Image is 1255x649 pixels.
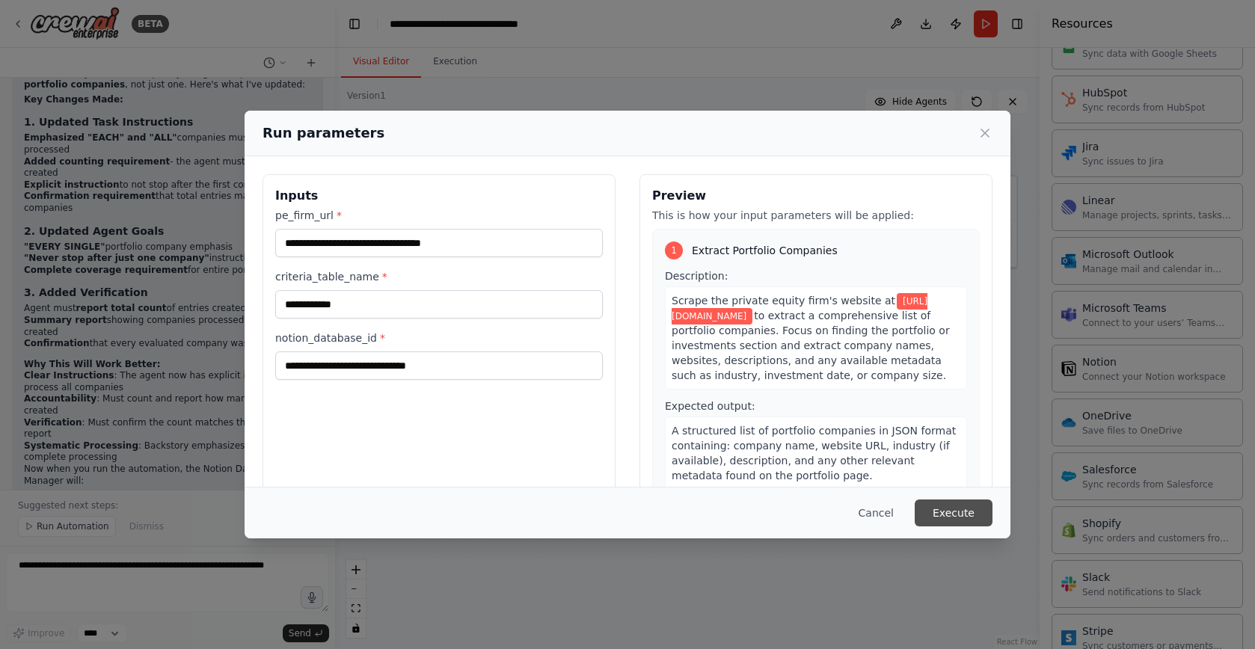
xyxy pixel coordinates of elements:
span: A structured list of portfolio companies in JSON format containing: company name, website URL, in... [672,425,956,482]
span: Expected output: [665,400,755,412]
span: Description: [665,270,728,282]
label: pe_firm_url [275,208,603,223]
p: This is how your input parameters will be applied: [652,208,980,223]
span: Variable: pe_firm_url [672,293,927,324]
label: criteria_table_name [275,269,603,284]
button: Execute [915,499,992,526]
span: Scrape the private equity firm's website at [672,295,895,307]
h3: Inputs [275,187,603,205]
button: Cancel [847,499,906,526]
h2: Run parameters [263,123,384,144]
span: to extract a comprehensive list of portfolio companies. Focus on finding the portfolio or investm... [672,310,950,381]
label: notion_database_id [275,330,603,345]
div: 1 [665,242,683,259]
span: Extract Portfolio Companies [692,243,838,258]
h3: Preview [652,187,980,205]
